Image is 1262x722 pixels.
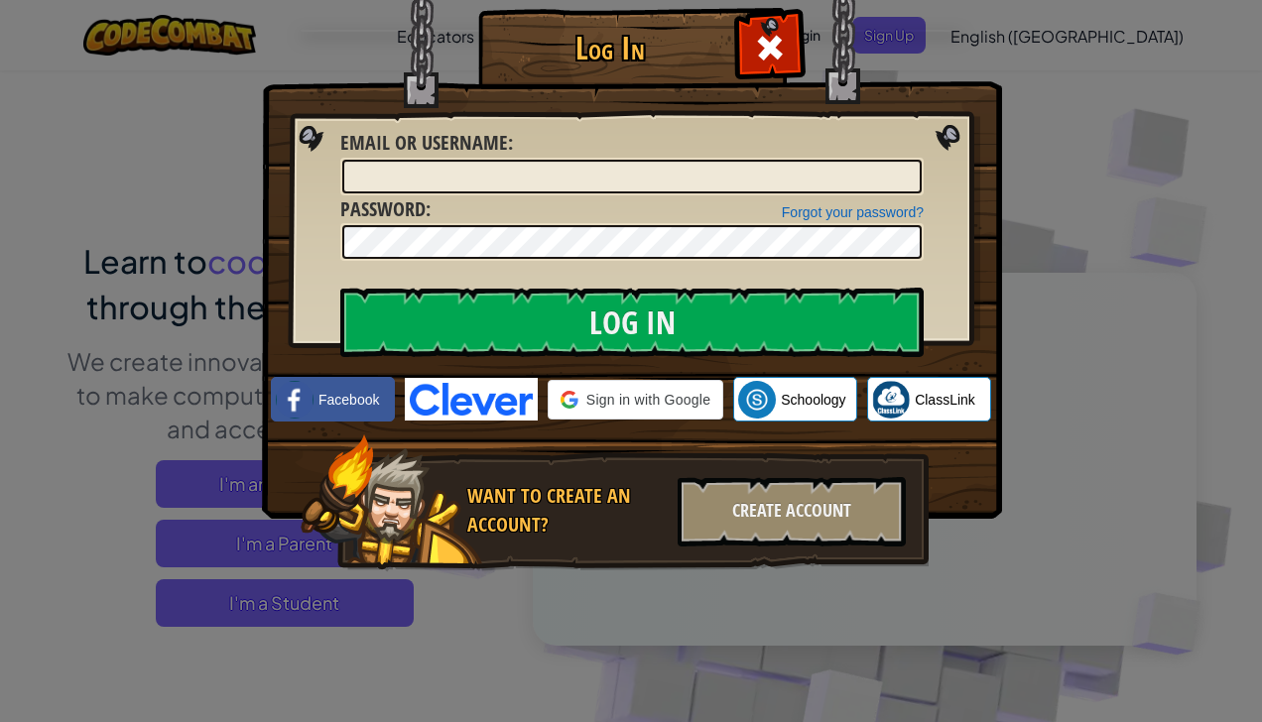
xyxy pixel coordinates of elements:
[318,390,379,410] span: Facebook
[915,390,975,410] span: ClassLink
[586,390,710,410] span: Sign in with Google
[340,195,431,224] label: :
[276,381,314,419] img: facebook_small.png
[781,390,845,410] span: Schoology
[678,477,906,546] div: Create Account
[872,381,910,419] img: classlink-logo-small.png
[782,204,924,220] a: Forgot your password?
[340,288,924,357] input: Log In
[548,380,723,420] div: Sign in with Google
[340,195,426,222] span: Password
[738,381,776,419] img: schoology.png
[340,129,508,156] span: Email or Username
[405,378,538,421] img: clever-logo-blue.png
[467,482,666,539] div: Want to create an account?
[340,129,513,158] label: :
[483,31,736,65] h1: Log In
